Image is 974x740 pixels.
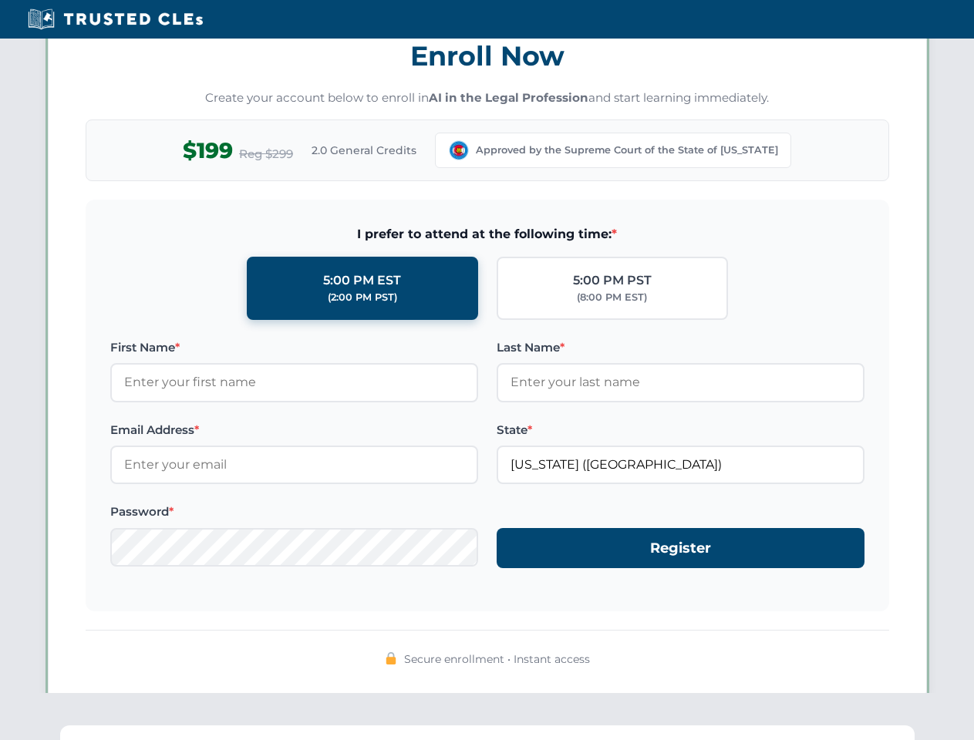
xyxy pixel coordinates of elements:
div: 5:00 PM PST [573,271,652,291]
input: Enter your email [110,446,478,484]
div: 5:00 PM EST [323,271,401,291]
h3: Enroll Now [86,32,889,80]
label: Email Address [110,421,478,439]
img: Trusted CLEs [23,8,207,31]
span: 2.0 General Credits [312,142,416,159]
img: 🔒 [385,652,397,664]
label: State [497,421,864,439]
span: $199 [183,133,233,168]
div: (8:00 PM EST) [577,290,647,305]
input: Enter your last name [497,363,864,402]
p: Create your account below to enroll in and start learning immediately. [86,89,889,107]
label: Last Name [497,338,864,357]
label: Password [110,503,478,521]
span: Approved by the Supreme Court of the State of [US_STATE] [476,143,778,158]
span: Secure enrollment • Instant access [404,651,590,668]
button: Register [497,528,864,569]
span: Reg $299 [239,145,293,163]
strong: AI in the Legal Profession [429,90,588,105]
img: Colorado Supreme Court [448,140,470,161]
span: I prefer to attend at the following time: [110,224,864,244]
div: (2:00 PM PST) [328,290,397,305]
label: First Name [110,338,478,357]
input: Enter your first name [110,363,478,402]
input: Colorado (CO) [497,446,864,484]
